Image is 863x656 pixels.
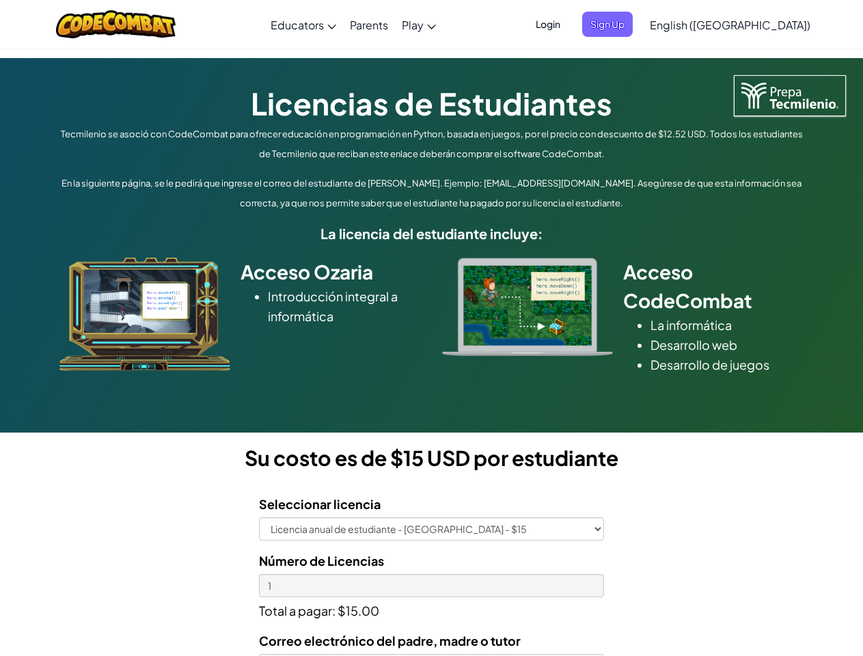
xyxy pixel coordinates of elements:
[271,18,324,32] span: Educators
[259,631,521,651] label: Correo electrónico del padre, madre o tutor
[650,355,804,374] li: Desarrollo de juegos
[343,6,395,43] a: Parents
[268,286,422,326] li: Introducción integral a informática
[241,258,422,286] h2: Acceso Ozaria
[442,258,613,356] img: type_real_code.png
[650,335,804,355] li: Desarrollo web
[623,258,804,315] h2: Acceso CodeCombat
[582,12,633,37] button: Sign Up
[56,10,176,38] img: CodeCombat logo
[56,124,808,164] p: Tecmilenio se asoció con CodeCombat para ofrecer educación en programación en Python, basada en j...
[643,6,817,43] a: English ([GEOGRAPHIC_DATA])
[259,551,384,571] label: Número de Licencias
[259,494,381,514] label: Seleccionar licencia
[56,223,808,244] h5: La licencia del estudiante incluye:
[734,75,846,116] img: Tecmilenio logo
[528,12,569,37] button: Login
[650,18,810,32] span: English ([GEOGRAPHIC_DATA])
[264,6,343,43] a: Educators
[56,82,808,124] h1: Licencias de Estudiantes
[56,174,808,213] p: En la siguiente página, se le pedirá que ingrese el correo del estudiante de [PERSON_NAME]. Ejemp...
[395,6,443,43] a: Play
[402,18,424,32] span: Play
[650,315,804,335] li: La informática
[259,597,604,620] p: Total a pagar: $15.00
[59,258,230,371] img: ozaria_acodus.png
